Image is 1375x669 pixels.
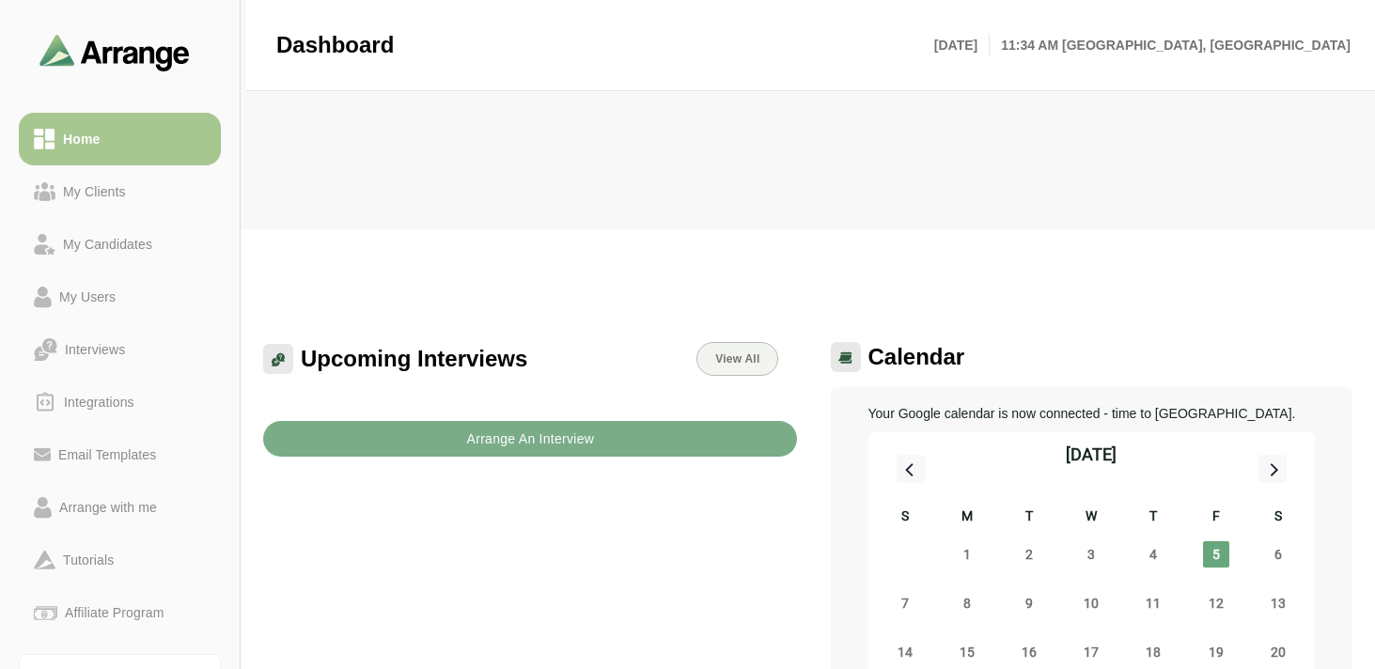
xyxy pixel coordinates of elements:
[52,286,123,308] div: My Users
[51,443,164,466] div: Email Templates
[990,34,1351,56] p: 11:34 AM [GEOGRAPHIC_DATA], [GEOGRAPHIC_DATA]
[19,165,221,218] a: My Clients
[1140,590,1166,616] span: Thursday, September 11, 2025
[55,233,160,256] div: My Candidates
[57,338,133,361] div: Interviews
[714,352,759,366] span: View All
[1066,442,1117,468] div: [DATE]
[1016,590,1042,616] span: Tuesday, September 9, 2025
[1185,506,1247,530] div: F
[868,402,1316,425] p: Your Google calendar is now connected - time to [GEOGRAPHIC_DATA].
[934,34,990,56] p: [DATE]
[19,376,221,428] a: Integrations
[696,342,777,376] a: View All
[868,343,965,371] span: Calendar
[19,271,221,323] a: My Users
[892,590,918,616] span: Sunday, September 7, 2025
[19,586,221,639] a: Affiliate Program
[874,506,936,530] div: S
[1140,541,1166,568] span: Thursday, September 4, 2025
[1265,541,1291,568] span: Saturday, September 6, 2025
[276,31,394,59] span: Dashboard
[19,534,221,586] a: Tutorials
[1060,506,1122,530] div: W
[936,506,998,530] div: M
[1078,590,1104,616] span: Wednesday, September 10, 2025
[998,506,1060,530] div: T
[39,34,190,70] img: arrangeai-name-small-logo.4d2b8aee.svg
[19,218,221,271] a: My Candidates
[892,639,918,665] span: Sunday, September 14, 2025
[1140,639,1166,665] span: Thursday, September 18, 2025
[55,180,133,203] div: My Clients
[57,601,171,624] div: Affiliate Program
[301,345,527,373] span: Upcoming Interviews
[465,421,594,457] b: Arrange An Interview
[954,541,980,568] span: Monday, September 1, 2025
[1203,639,1229,665] span: Friday, September 19, 2025
[954,590,980,616] span: Monday, September 8, 2025
[1016,639,1042,665] span: Tuesday, September 16, 2025
[1203,590,1229,616] span: Friday, September 12, 2025
[19,323,221,376] a: Interviews
[1265,639,1291,665] span: Saturday, September 20, 2025
[55,549,121,571] div: Tutorials
[1078,541,1104,568] span: Wednesday, September 3, 2025
[56,391,142,413] div: Integrations
[1247,506,1309,530] div: S
[19,113,221,165] a: Home
[1078,639,1104,665] span: Wednesday, September 17, 2025
[1203,541,1229,568] span: Friday, September 5, 2025
[19,481,221,534] a: Arrange with me
[954,639,980,665] span: Monday, September 15, 2025
[1016,541,1042,568] span: Tuesday, September 2, 2025
[55,128,107,150] div: Home
[1265,590,1291,616] span: Saturday, September 13, 2025
[19,428,221,481] a: Email Templates
[52,496,164,519] div: Arrange with me
[1122,506,1184,530] div: T
[263,421,797,457] button: Arrange An Interview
